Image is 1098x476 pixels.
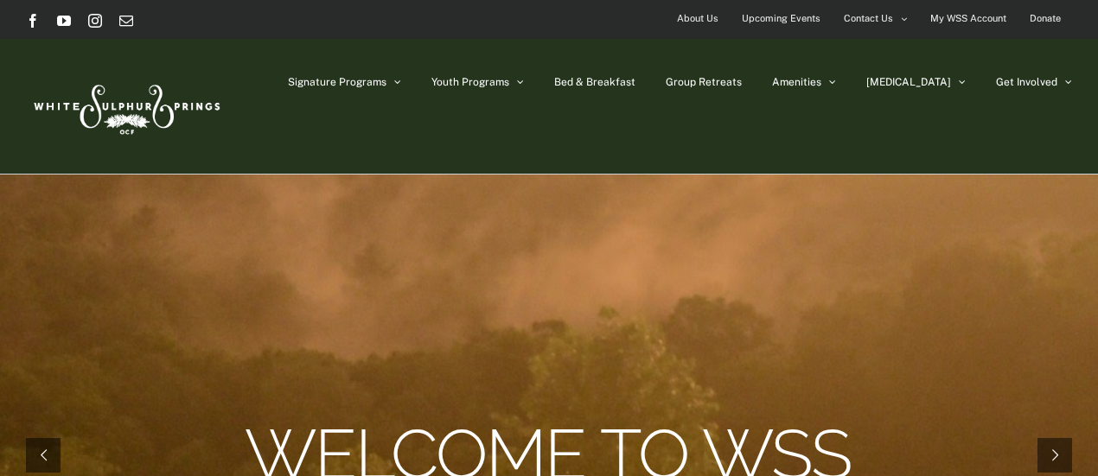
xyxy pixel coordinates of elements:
[866,77,951,87] span: [MEDICAL_DATA]
[772,39,836,125] a: Amenities
[554,77,635,87] span: Bed & Breakfast
[996,39,1072,125] a: Get Involved
[866,39,966,125] a: [MEDICAL_DATA]
[666,77,742,87] span: Group Retreats
[1030,6,1061,31] span: Donate
[844,6,893,31] span: Contact Us
[554,39,635,125] a: Bed & Breakfast
[677,6,718,31] span: About Us
[431,77,509,87] span: Youth Programs
[772,77,821,87] span: Amenities
[288,39,401,125] a: Signature Programs
[930,6,1006,31] span: My WSS Account
[742,6,820,31] span: Upcoming Events
[431,39,524,125] a: Youth Programs
[245,435,851,474] rs-layer: Welcome to WSS
[288,39,1072,125] nav: Main Menu
[26,66,225,147] img: White Sulphur Springs Logo
[666,39,742,125] a: Group Retreats
[288,77,386,87] span: Signature Programs
[996,77,1057,87] span: Get Involved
